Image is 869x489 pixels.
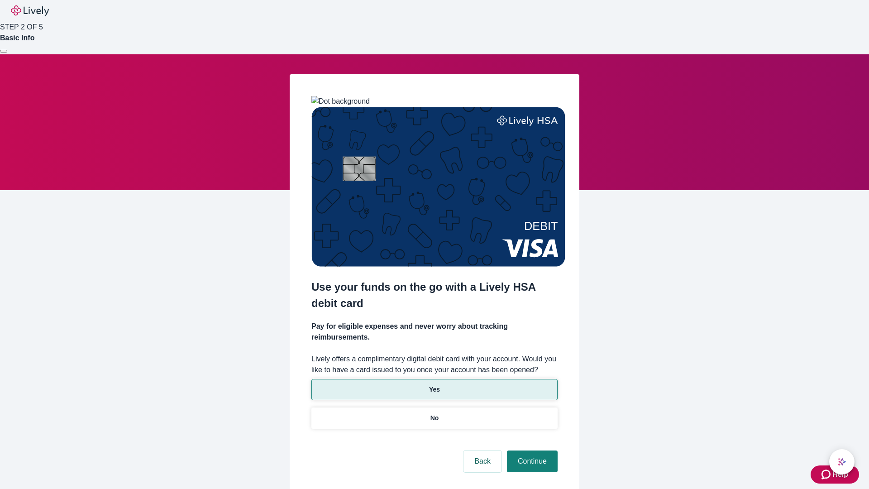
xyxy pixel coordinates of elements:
[311,321,558,343] h4: Pay for eligible expenses and never worry about tracking reimbursements.
[463,451,501,472] button: Back
[429,385,440,394] p: Yes
[430,413,439,423] p: No
[311,379,558,400] button: Yes
[311,354,558,375] label: Lively offers a complimentary digital debit card with your account. Would you like to have a card...
[821,469,832,480] svg: Zendesk support icon
[311,107,565,267] img: Debit card
[311,279,558,312] h2: Use your funds on the go with a Lively HSA debit card
[811,465,859,484] button: Zendesk support iconHelp
[507,451,558,472] button: Continue
[311,96,370,107] img: Dot background
[837,457,846,466] svg: Lively AI Assistant
[311,407,558,429] button: No
[11,5,49,16] img: Lively
[832,469,848,480] span: Help
[829,449,855,475] button: chat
